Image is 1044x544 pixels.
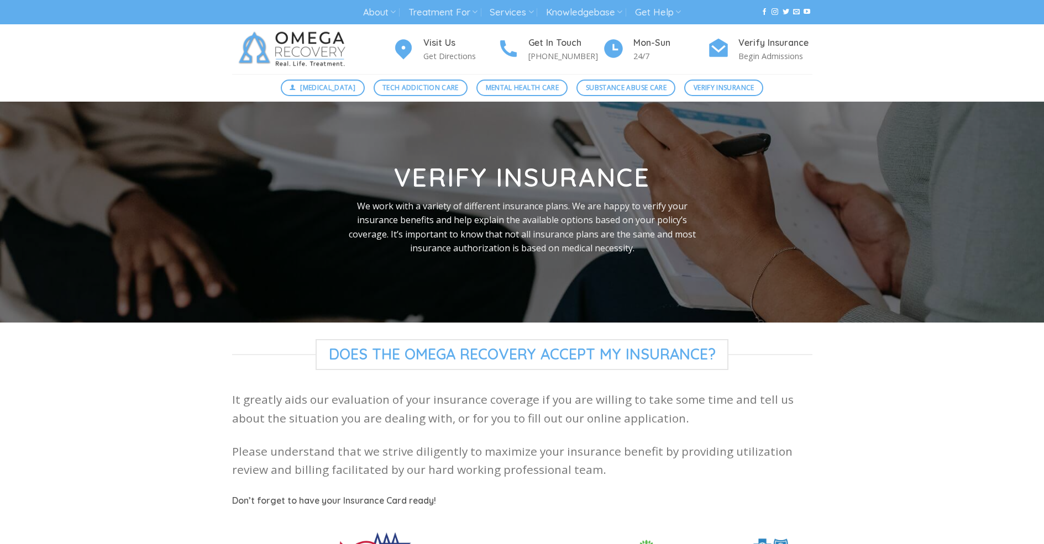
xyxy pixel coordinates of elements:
p: It greatly aids our evaluation of your insurance coverage if you are willing to take some time an... [232,390,812,427]
a: Knowledgebase [546,2,622,23]
h4: Visit Us [423,36,497,50]
a: Visit Us Get Directions [392,36,497,63]
span: Substance Abuse Care [586,82,667,93]
a: Get Help [635,2,681,23]
a: Substance Abuse Care [576,80,675,96]
span: [MEDICAL_DATA] [300,82,355,93]
a: Mental Health Care [476,80,568,96]
span: Tech Addiction Care [382,82,459,93]
h4: Get In Touch [528,36,602,50]
a: Get In Touch [PHONE_NUMBER] [497,36,602,63]
p: We work with a variety of different insurance plans. We are happy to verify your insurance benefi... [343,199,701,256]
p: 24/7 [633,50,707,62]
p: Get Directions [423,50,497,62]
a: About [363,2,396,23]
a: Verify Insurance Begin Admissions [707,36,812,63]
a: Verify Insurance [684,80,763,96]
a: Follow on YouTube [804,8,810,16]
span: Mental Health Care [486,82,559,93]
p: Begin Admissions [738,50,812,62]
a: Tech Addiction Care [374,80,468,96]
p: Please understand that we strive diligently to maximize your insurance benefit by providing utili... [232,442,812,479]
span: Does The Omega Recovery Accept My Insurance? [316,339,729,370]
span: Verify Insurance [694,82,754,93]
a: Send us an email [793,8,800,16]
a: Follow on Facebook [761,8,768,16]
a: Follow on Twitter [783,8,789,16]
strong: Verify Insurance [394,161,650,193]
h4: Verify Insurance [738,36,812,50]
img: Omega Recovery [232,24,356,74]
h4: Mon-Sun [633,36,707,50]
a: [MEDICAL_DATA] [281,80,365,96]
a: Treatment For [408,2,478,23]
a: Follow on Instagram [772,8,778,16]
a: Services [490,2,533,23]
h5: Don’t forget to have your Insurance Card ready! [232,494,812,508]
p: [PHONE_NUMBER] [528,50,602,62]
